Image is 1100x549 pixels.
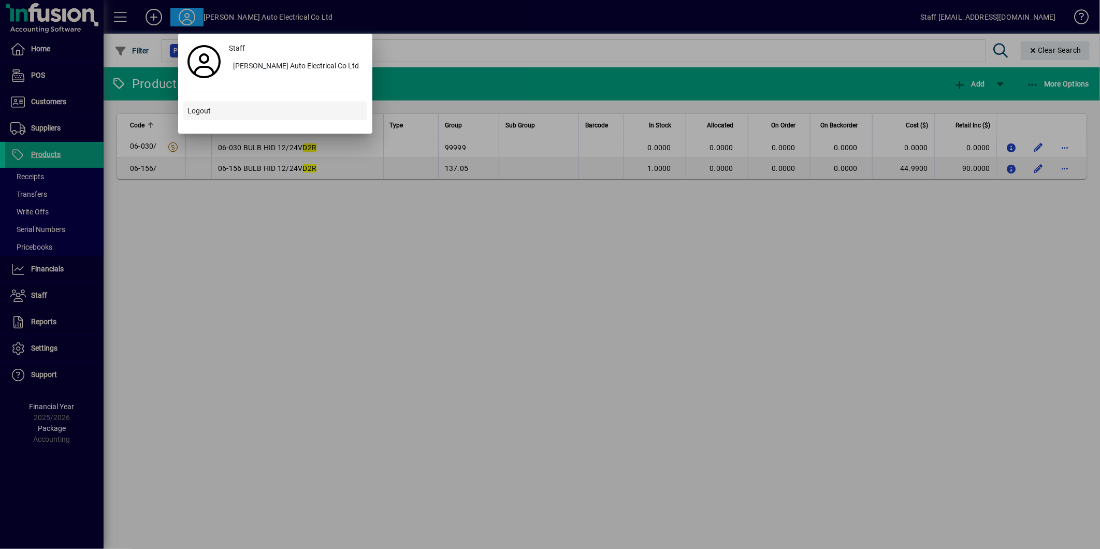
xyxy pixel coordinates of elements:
[183,102,367,120] button: Logout
[225,57,367,76] button: [PERSON_NAME] Auto Electrical Co Ltd
[229,43,245,54] span: Staff
[225,39,367,57] a: Staff
[183,52,225,71] a: Profile
[187,106,211,117] span: Logout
